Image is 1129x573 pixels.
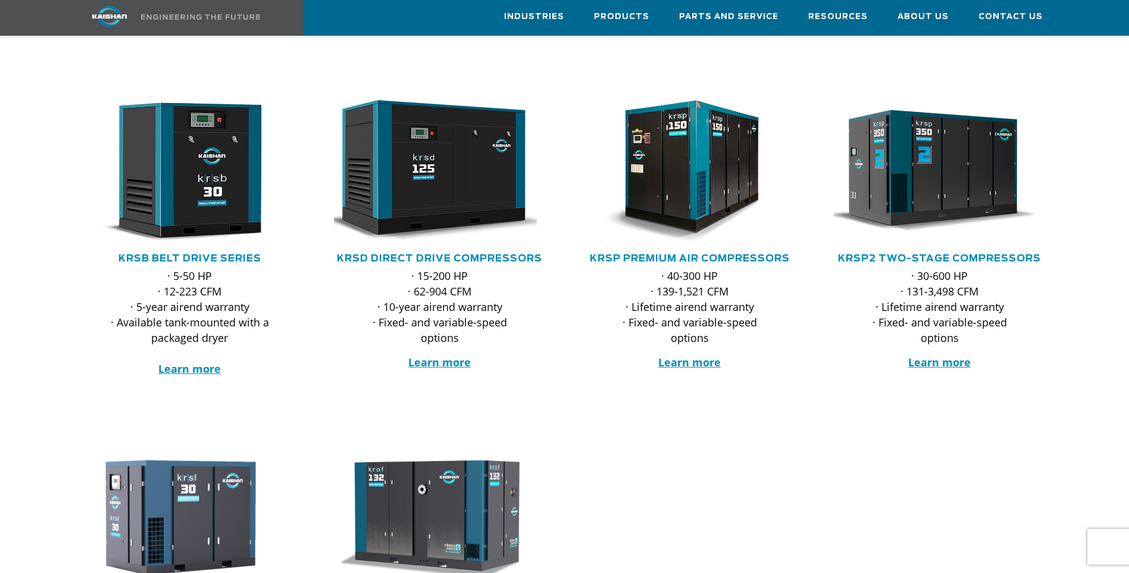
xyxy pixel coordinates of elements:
[594,1,649,33] a: Products
[334,100,546,243] div: krsd125
[75,100,287,243] img: krsb30
[908,355,971,369] a: Learn more
[325,100,537,243] img: krsd125
[65,6,154,27] img: kaishan logo
[408,355,471,369] a: Learn more
[504,10,564,24] span: Industries
[978,1,1043,33] a: Contact Us
[897,10,949,24] span: About Us
[594,10,649,24] span: Products
[978,10,1043,24] span: Contact Us
[858,268,1022,345] p: · 30-600 HP · 131-3,498 CFM · Lifetime airend warranty · Fixed- and variable-speed options
[679,1,778,33] a: Parts and Service
[608,268,772,345] p: · 40-300 HP · 139-1,521 CFM · Lifetime airend warranty · Fixed- and variable-speed options
[358,268,522,345] p: · 15-200 HP · 62-904 CFM · 10-year airend warranty · Fixed- and variable-speed options
[337,254,542,263] a: KRSD Direct Drive Compressors
[504,1,564,33] a: Industries
[84,100,296,243] div: krsb30
[108,268,272,376] p: · 5-50 HP · 12-223 CFM · 5-year airend warranty · Available tank-mounted with a packaged dryer
[590,254,790,263] a: KRSP Premium Air Compressors
[575,100,787,243] img: krsp150
[808,10,868,24] span: Resources
[584,100,796,243] div: krsp150
[118,254,261,263] a: KRSB Belt Drive Series
[825,100,1037,243] img: krsp350
[658,355,721,369] a: Learn more
[808,1,868,33] a: Resources
[838,254,1041,263] a: KRSP2 Two-Stage Compressors
[897,1,949,33] a: About Us
[158,362,221,376] a: Learn more
[679,10,778,24] span: Parts and Service
[141,14,260,20] img: Engineering the future
[834,100,1046,243] div: krsp350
